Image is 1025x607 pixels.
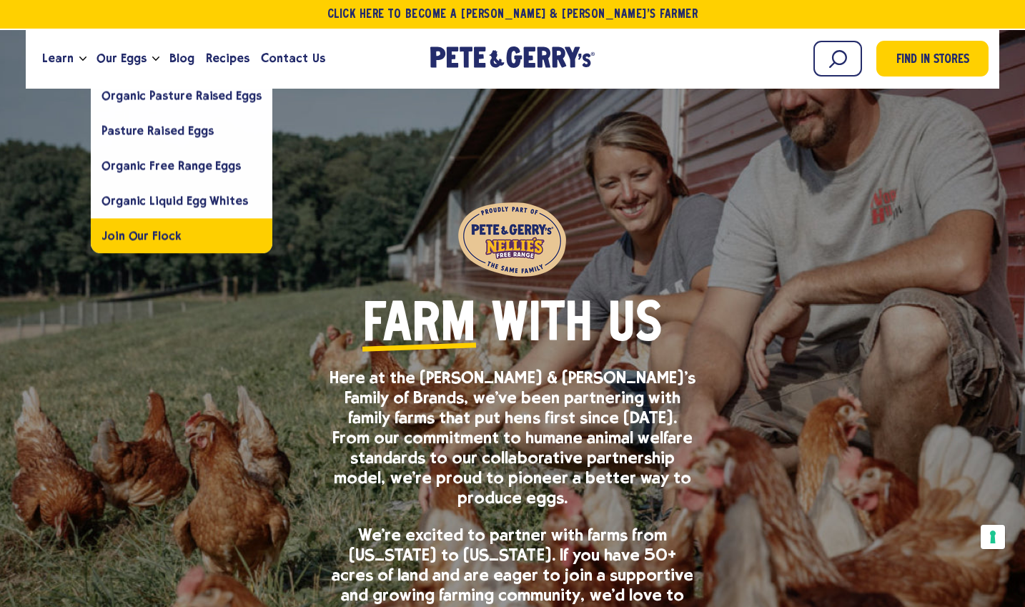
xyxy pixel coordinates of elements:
span: Recipes [206,49,249,67]
a: Blog [164,39,200,78]
a: Pasture Raised Eggs [91,113,272,148]
span: Farm [362,300,476,353]
input: Search [813,41,862,77]
span: Blog [169,49,194,67]
a: Learn [36,39,79,78]
span: Organic Pasture Raised Eggs [101,89,262,102]
p: Here at the [PERSON_NAME] & [PERSON_NAME]’s Family of Brands, we’ve been partnering with family f... [330,367,695,508]
span: Pasture Raised Eggs [101,124,213,137]
span: Organic Liquid Egg Whites [101,194,248,207]
span: Join Our Flock [101,229,182,242]
button: Open the dropdown menu for Learn [79,56,86,61]
button: Open the dropdown menu for Our Eggs [152,56,159,61]
a: Organic Liquid Egg Whites [91,183,272,218]
span: Organic Free Range Eggs [101,159,241,172]
span: Learn [42,49,74,67]
a: Organic Free Range Eggs [91,148,272,183]
a: Organic Pasture Raised Eggs [91,78,272,113]
button: Your consent preferences for tracking technologies [981,525,1005,549]
span: Our Eggs [96,49,147,67]
span: Find in Stores [896,51,969,70]
a: Recipes [200,39,255,78]
a: Our Eggs [91,39,152,78]
a: Find in Stores [876,41,989,77]
span: Contact Us [261,49,325,67]
span: with [492,300,593,353]
span: Us [608,300,662,353]
a: Join Our Flock [91,218,272,253]
a: Contact Us [255,39,330,78]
